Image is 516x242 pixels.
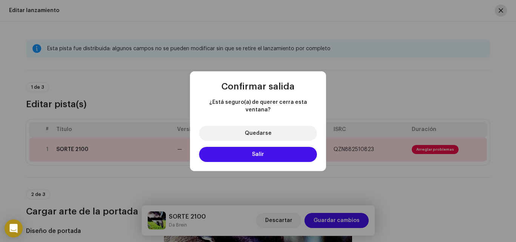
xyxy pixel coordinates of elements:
[252,152,264,157] span: Salir
[199,126,317,141] button: Quedarse
[245,131,272,136] span: Quedarse
[199,99,317,114] span: ¿Está seguro(a) de querer cerra esta ventana?
[199,147,317,162] button: Salir
[221,82,295,91] span: Confirmar salida
[5,219,23,237] div: Open Intercom Messenger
